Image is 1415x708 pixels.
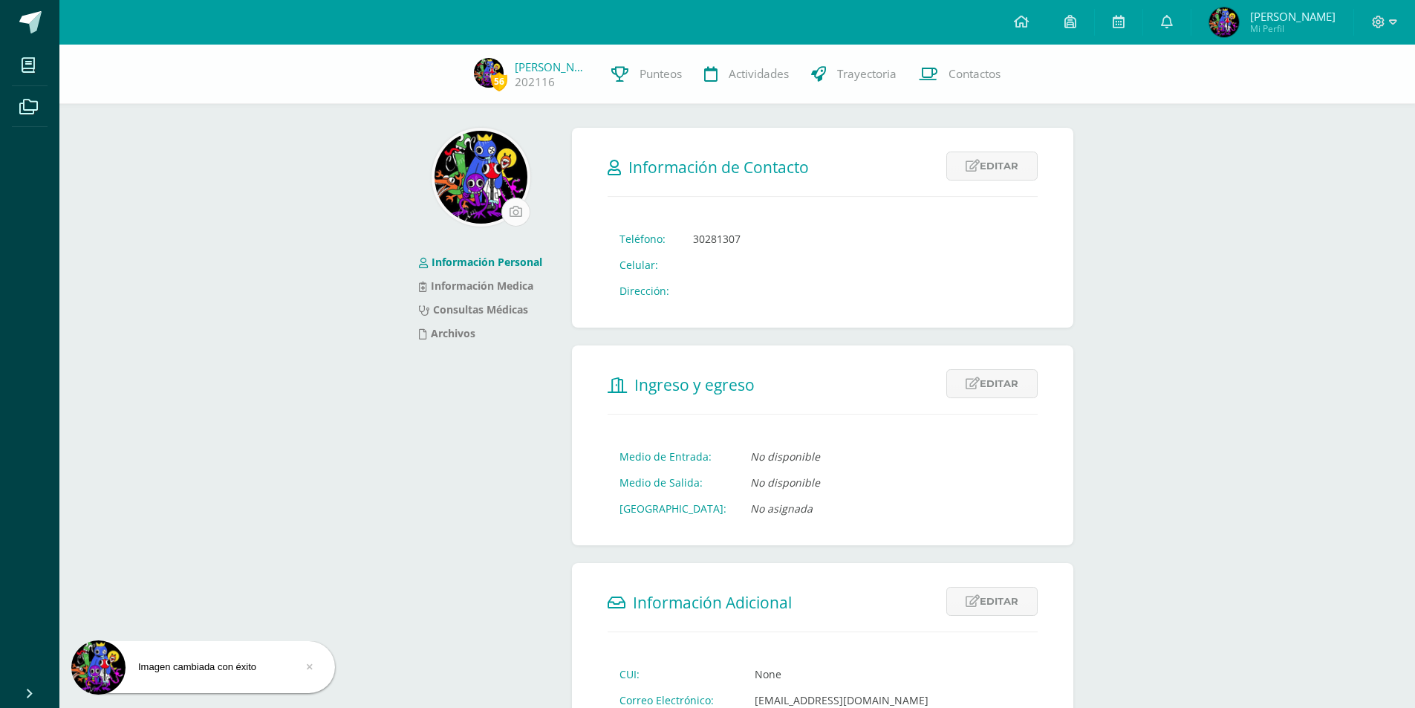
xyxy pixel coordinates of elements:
a: Editar [946,369,1038,398]
td: [GEOGRAPHIC_DATA]: [608,496,738,522]
i: No disponible [750,475,820,490]
a: Actividades [693,45,800,104]
td: Teléfono: [608,226,681,252]
a: Información Medica [419,279,533,293]
span: Información de Contacto [628,157,809,178]
a: [PERSON_NAME] [515,59,589,74]
i: No disponible [750,449,820,464]
a: Editar [946,587,1038,616]
a: Punteos [600,45,693,104]
td: Medio de Salida: [608,470,738,496]
a: Archivos [419,326,475,340]
span: 56 [491,72,507,91]
td: CUI: [608,661,743,687]
a: 202116 [515,74,555,90]
span: Información Adicional [633,592,792,613]
a: Consultas Médicas [419,302,528,316]
a: Trayectoria [800,45,908,104]
a: Información Personal [419,255,542,269]
span: [PERSON_NAME] [1250,9,1336,24]
span: Trayectoria [837,66,897,82]
img: a8f30f484a6118ab284c6a8f3479d51f.png [474,58,504,88]
td: Dirección: [608,278,681,304]
td: 30281307 [681,226,752,252]
div: Imagen cambiada con éxito [71,660,335,674]
span: Contactos [949,66,1001,82]
span: Actividades [729,66,789,82]
img: a8f30f484a6118ab284c6a8f3479d51f.png [1209,7,1239,37]
span: Punteos [640,66,682,82]
td: Celular: [608,252,681,278]
a: Editar [946,152,1038,181]
td: Medio de Entrada: [608,444,738,470]
img: 3c63c17ea23b7cf35be56aba42ee6770.png [435,131,527,224]
td: None [743,661,940,687]
i: No asignada [750,501,813,516]
span: Ingreso y egreso [634,374,755,395]
a: Contactos [908,45,1012,104]
span: Mi Perfil [1250,22,1336,35]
